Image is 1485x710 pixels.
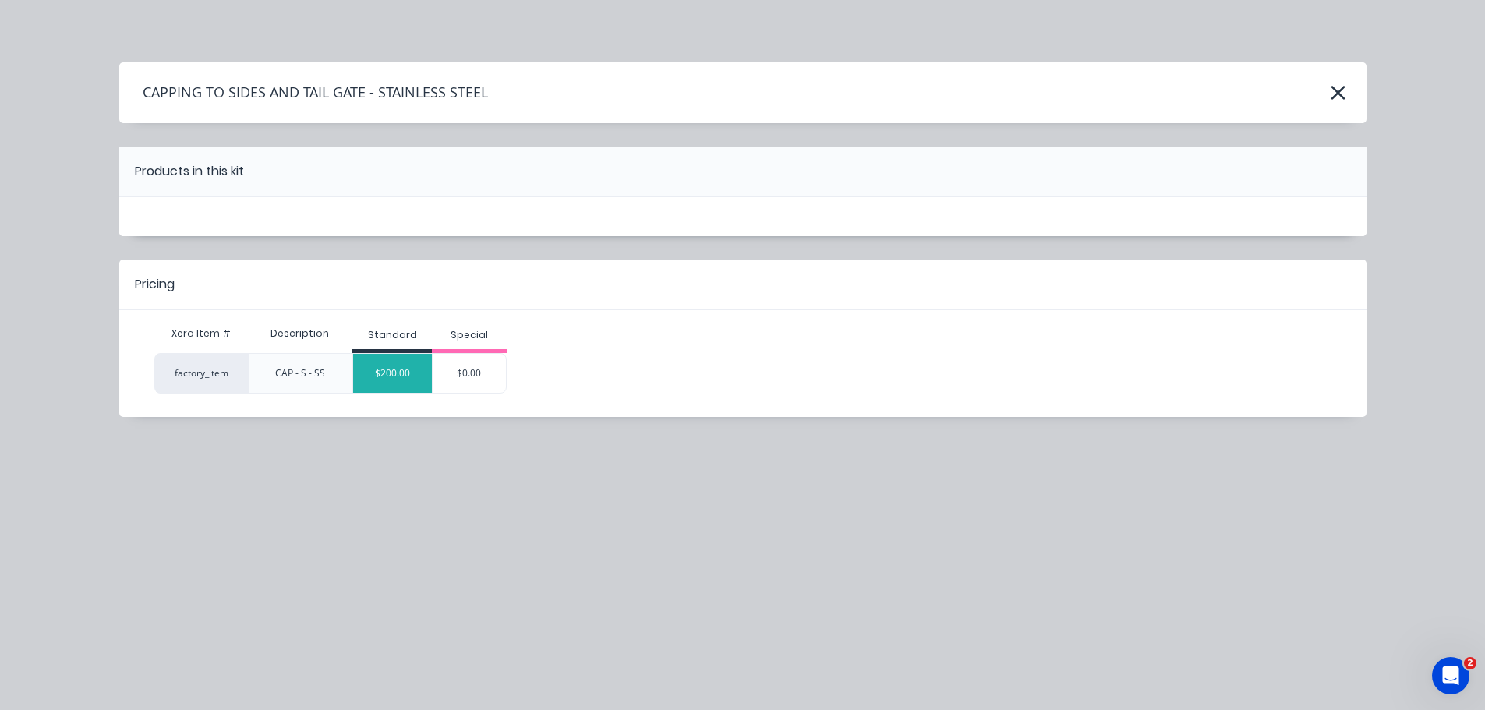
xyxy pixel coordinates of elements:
[135,275,175,294] div: Pricing
[258,314,341,353] div: Description
[154,353,248,394] div: factory_item
[353,354,432,393] div: $200.00
[1464,657,1476,669] span: 2
[451,328,488,342] div: Special
[433,354,506,393] div: $0.00
[368,328,417,342] div: Standard
[1432,657,1469,694] iframe: Intercom live chat
[135,162,244,181] div: Products in this kit
[154,318,248,349] div: Xero Item #
[119,78,488,108] h4: CAPPING TO SIDES AND TAIL GATE - STAINLESS STEEL
[275,366,325,380] div: CAP - S - SS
